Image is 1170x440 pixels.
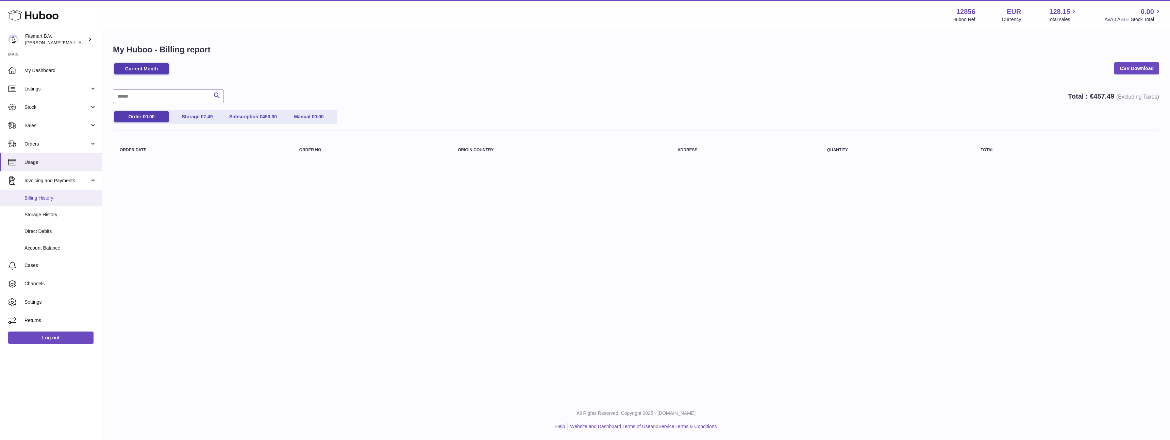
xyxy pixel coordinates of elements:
[8,332,94,344] a: Log out
[956,7,975,16] strong: 12856
[292,141,451,159] th: Order no
[1068,92,1159,100] strong: Total : €
[953,16,975,23] div: Huboo Ref
[1114,62,1159,74] a: CSV Download
[570,424,650,429] a: Website and Dashboard Terms of Use
[145,114,154,119] span: 0.00
[24,245,97,251] span: Account Balance
[24,104,89,111] span: Stock
[1048,16,1078,23] span: Total sales
[24,195,97,201] span: Billing History
[114,111,169,122] a: Order €0.00
[24,317,97,324] span: Returns
[107,410,1165,417] p: All Rights Reserved. Copyright 2025 - [DOMAIN_NAME]
[568,423,717,430] li: and
[24,281,97,287] span: Channels
[203,114,213,119] span: 7.49
[314,114,323,119] span: 0.00
[24,177,89,184] span: Invoicing and Payments
[170,111,224,122] a: Storage €7.49
[24,122,89,129] span: Sales
[8,34,18,45] img: jonathan@leaderoo.com
[658,424,717,429] a: Service Terms & Conditions
[1116,94,1159,100] span: (Excluding Taxes)
[25,40,136,45] span: [PERSON_NAME][EMAIL_ADDRESS][DOMAIN_NAME]
[25,33,86,46] div: Fitsmart B.V.
[24,211,97,218] span: Storage History
[24,86,89,92] span: Listings
[555,424,565,429] a: Help
[671,141,820,159] th: Address
[820,141,974,159] th: Quantity
[1002,16,1021,23] div: Currency
[24,67,97,74] span: My Dashboard
[24,262,97,269] span: Cases
[1048,7,1078,23] a: 128.15 Total sales
[24,228,97,235] span: Direct Debits
[24,299,97,305] span: Settings
[1141,7,1154,16] span: 0.00
[451,141,671,159] th: Origin Country
[226,111,280,122] a: Subscription €450.00
[114,63,169,74] a: Current Month
[113,44,1159,55] h1: My Huboo - Billing report
[1093,92,1114,100] span: 457.49
[282,111,336,122] a: Manual €0.00
[1104,7,1162,23] a: 0.00 AVAILABLE Stock Total
[1104,16,1162,23] span: AVAILABLE Stock Total
[24,159,97,166] span: Usage
[113,141,292,159] th: Order Date
[24,141,89,147] span: Orders
[262,114,277,119] span: 450.00
[974,141,1093,159] th: Total
[1049,7,1070,16] span: 128.15
[1007,7,1021,16] strong: EUR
